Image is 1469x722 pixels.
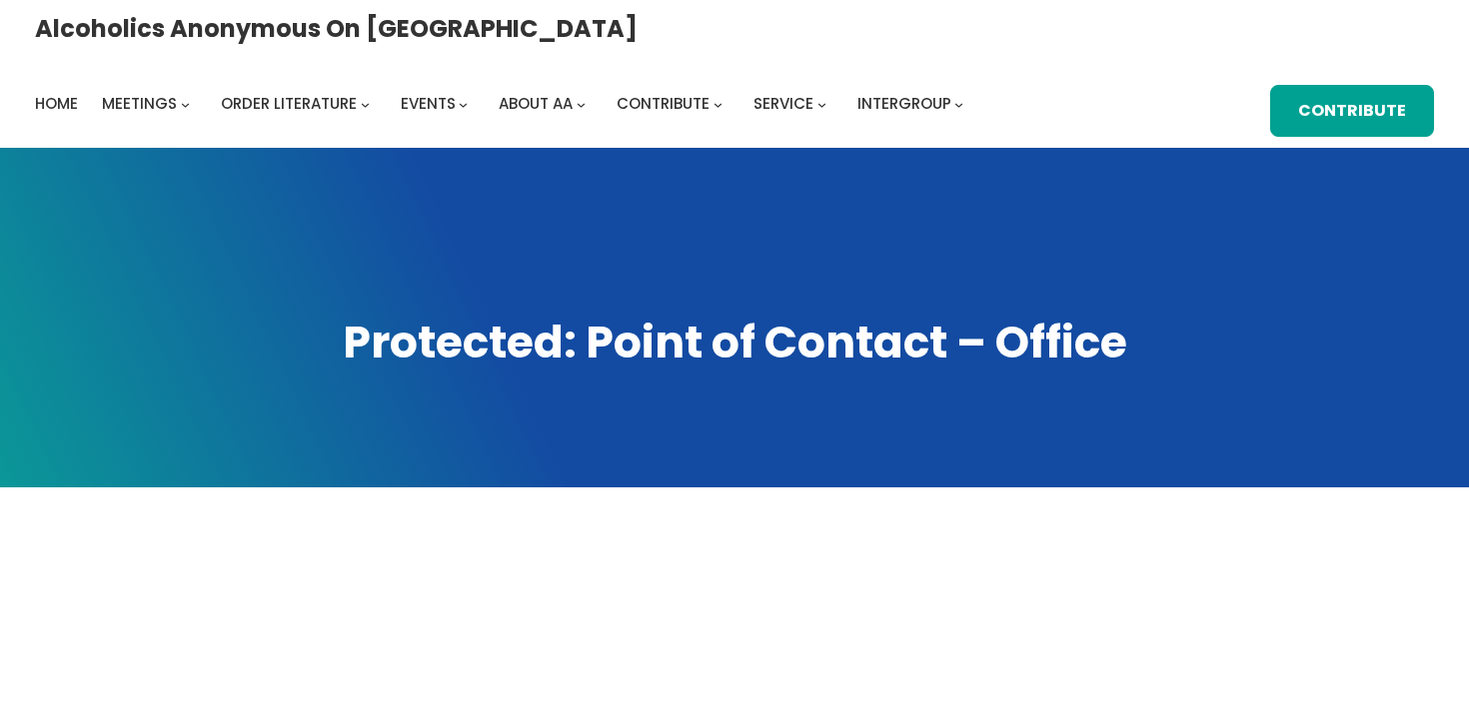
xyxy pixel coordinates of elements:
span: Service [753,93,813,114]
span: Order Literature [221,93,357,114]
a: Alcoholics Anonymous on [GEOGRAPHIC_DATA] [35,7,638,50]
button: Meetings submenu [181,99,190,108]
a: Events [401,90,456,118]
span: About AA [499,93,573,114]
button: Order Literature submenu [361,99,370,108]
span: Contribute [617,93,710,114]
button: Events submenu [459,99,468,108]
span: Intergroup [857,93,951,114]
span: Meetings [102,93,177,114]
h1: Protected: Point of Contact – Office [35,313,1434,372]
a: About AA [499,90,573,118]
a: Home [35,90,78,118]
span: Home [35,93,78,114]
a: Intergroup [857,90,951,118]
a: Contribute [1270,85,1434,137]
button: Intergroup submenu [954,99,963,108]
button: About AA submenu [577,99,586,108]
button: Service submenu [817,99,826,108]
a: Contribute [617,90,710,118]
span: Events [401,93,456,114]
a: Meetings [102,90,177,118]
nav: Intergroup [35,90,970,118]
button: Contribute submenu [714,99,723,108]
a: Service [753,90,813,118]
